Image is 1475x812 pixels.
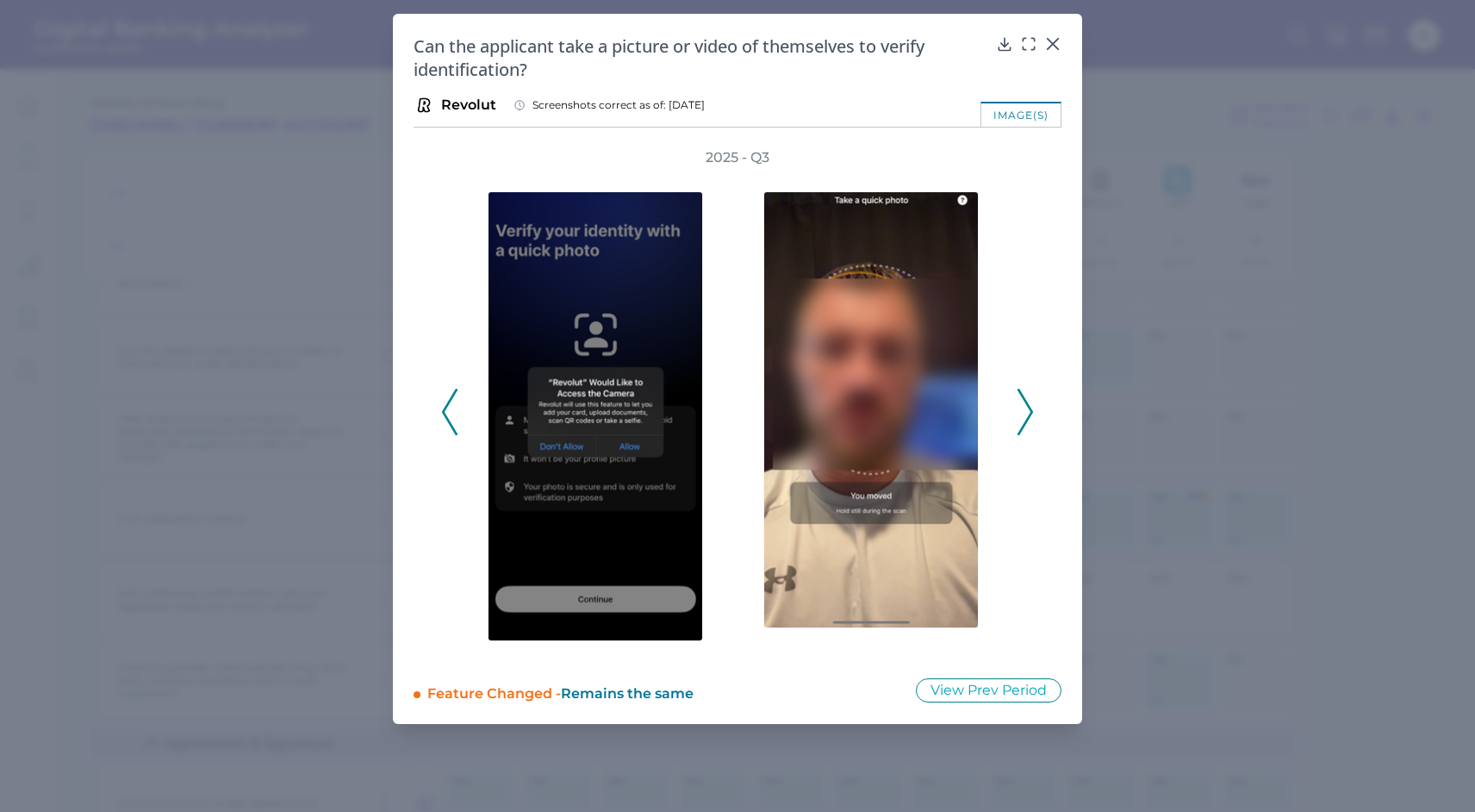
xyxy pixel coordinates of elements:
[706,148,769,167] h3: 2025 - Q3
[441,96,496,115] span: Revolut
[414,34,989,81] h2: Can the applicant take a picture or video of themselves to verify identification?
[561,685,694,702] span: Remains the same
[488,191,703,641] img: 4518-Revolut-Onboarding-RC-Q2-2025zh2.png
[980,102,1061,127] div: image(s)
[532,98,705,112] span: Screenshots correct as of: [DATE]
[427,678,893,703] div: Feature Changed -
[414,95,434,116] img: Revolut
[763,191,979,628] img: 4518-Revolut-Onboarding-RC-Q2-2025zh3.png
[916,678,1061,703] button: View Prev Period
